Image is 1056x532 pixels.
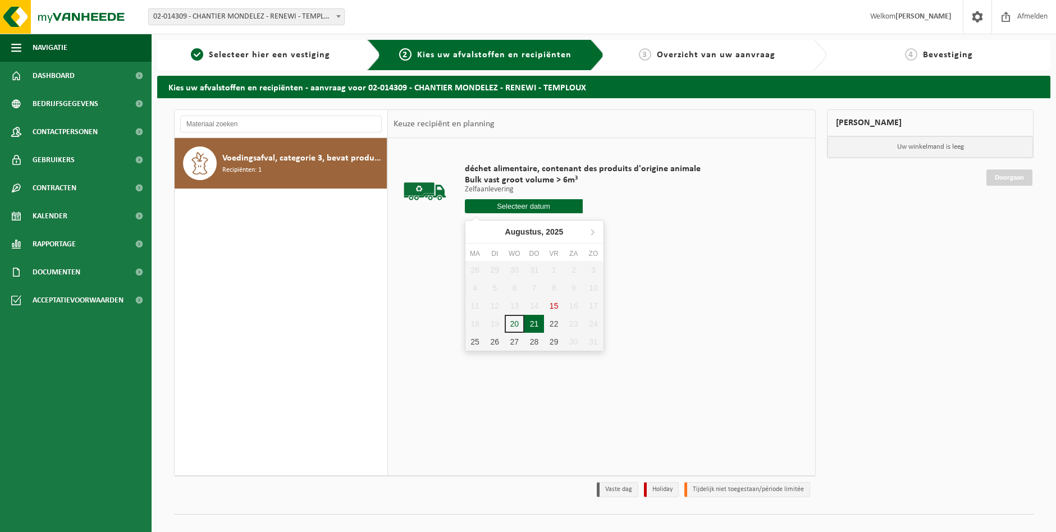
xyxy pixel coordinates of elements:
span: Rapportage [33,230,76,258]
a: Doorgaan [986,169,1032,186]
span: Bevestiging [923,51,973,59]
div: do [524,248,544,259]
p: Zelfaanlevering [465,186,701,194]
div: 21 [524,315,544,333]
div: 29 [544,333,564,351]
div: wo [505,248,524,259]
span: Navigatie [33,34,67,62]
div: za [564,248,583,259]
input: Materiaal zoeken [180,116,382,132]
li: Holiday [644,482,679,497]
div: Keuze recipiënt en planning [388,110,500,138]
span: Contactpersonen [33,118,98,146]
span: Voedingsafval, categorie 3, bevat producten van dierlijke oorsprong, kunststof verpakking [222,152,384,165]
span: déchet alimentaire, contenant des produits d'origine animale [465,163,701,175]
span: Bedrijfsgegevens [33,90,98,118]
span: Acceptatievoorwaarden [33,286,124,314]
span: 02-014309 - CHANTIER MONDELEZ - RENEWI - TEMPLOUX [148,8,345,25]
div: Augustus, [501,223,568,241]
span: 3 [639,48,651,61]
strong: [PERSON_NAME] [895,12,952,21]
div: di [485,248,505,259]
div: 26 [485,333,505,351]
a: 1Selecteer hier een vestiging [163,48,358,62]
div: 28 [524,333,544,351]
div: [PERSON_NAME] [827,109,1034,136]
li: Tijdelijk niet toegestaan/période limitée [684,482,810,497]
span: Bulk vast groot volume > 6m³ [465,175,701,186]
span: Recipiënten: 1 [222,165,262,176]
span: Selecteer hier een vestiging [209,51,330,59]
span: Kalender [33,202,67,230]
span: Contracten [33,174,76,202]
li: Vaste dag [597,482,638,497]
span: Overzicht van uw aanvraag [657,51,775,59]
div: zo [583,248,603,259]
span: 1 [191,48,203,61]
div: vr [544,248,564,259]
span: 2 [399,48,412,61]
span: Dashboard [33,62,75,90]
div: 22 [544,315,564,333]
input: Selecteer datum [465,199,583,213]
span: 4 [905,48,917,61]
div: ma [465,248,485,259]
p: Uw winkelmand is leeg [828,136,1033,158]
h2: Kies uw afvalstoffen en recipiënten - aanvraag voor 02-014309 - CHANTIER MONDELEZ - RENEWI - TEMP... [157,76,1050,98]
span: Gebruikers [33,146,75,174]
button: Voedingsafval, categorie 3, bevat producten van dierlijke oorsprong, kunststof verpakking Recipië... [175,138,387,189]
div: 27 [505,333,524,351]
span: Kies uw afvalstoffen en recipiënten [417,51,572,59]
i: 2025 [546,228,563,236]
span: Documenten [33,258,80,286]
div: 25 [465,333,485,351]
span: 02-014309 - CHANTIER MONDELEZ - RENEWI - TEMPLOUX [149,9,344,25]
div: 20 [505,315,524,333]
